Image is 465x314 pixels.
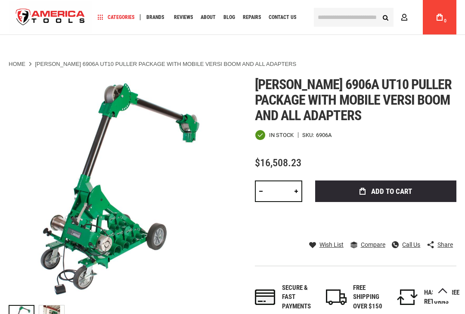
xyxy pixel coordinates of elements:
span: Contact Us [269,15,296,20]
span: About [201,15,216,20]
span: Wish List [319,242,344,248]
div: 6906A [316,132,332,138]
span: Repairs [243,15,261,20]
span: Brands [146,15,164,20]
a: Call Us [392,241,420,249]
span: 0 [444,19,446,23]
span: Blog [223,15,235,20]
a: Contact Us [265,12,300,23]
a: Brands [143,12,168,23]
a: Categories [94,12,138,23]
div: FREE SHIPPING OVER $150 [353,283,388,311]
img: returns [397,289,418,305]
img: GREENLEE 6906A UT10 PULLER PACKAGE WITH MOBILE VERSI BOOM AND ALL ADAPTERS [9,77,232,301]
strong: [PERSON_NAME] 6906A UT10 PULLER PACKAGE WITH MOBILE VERSI BOOM AND ALL ADAPTERS [35,61,296,67]
div: Secure & fast payments [282,283,317,311]
div: HASSLE-FREE RETURNS [424,288,459,307]
a: About [197,12,220,23]
button: Search [377,9,394,25]
span: [PERSON_NAME] 6906a ut10 puller package with mobile versi boom and all adapters [255,76,452,124]
img: America Tools [9,1,92,34]
img: shipping [326,289,347,305]
a: Reviews [170,12,197,23]
span: Add to Cart [371,188,412,195]
span: Call Us [402,242,420,248]
span: In stock [269,132,294,138]
a: Compare [350,241,385,249]
a: Wish List [309,241,344,249]
a: Home [9,60,25,68]
img: payments [255,289,276,305]
span: Share [437,242,453,248]
span: Compare [361,242,385,248]
span: $16,508.23 [255,157,301,169]
button: Add to Cart [315,180,456,202]
div: Availability [255,130,294,140]
iframe: Secure express checkout frame [313,205,458,230]
strong: SKU [302,132,316,138]
a: store logo [9,1,92,34]
span: Categories [98,14,134,20]
a: Repairs [239,12,265,23]
span: Reviews [174,15,193,20]
a: Blog [220,12,239,23]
